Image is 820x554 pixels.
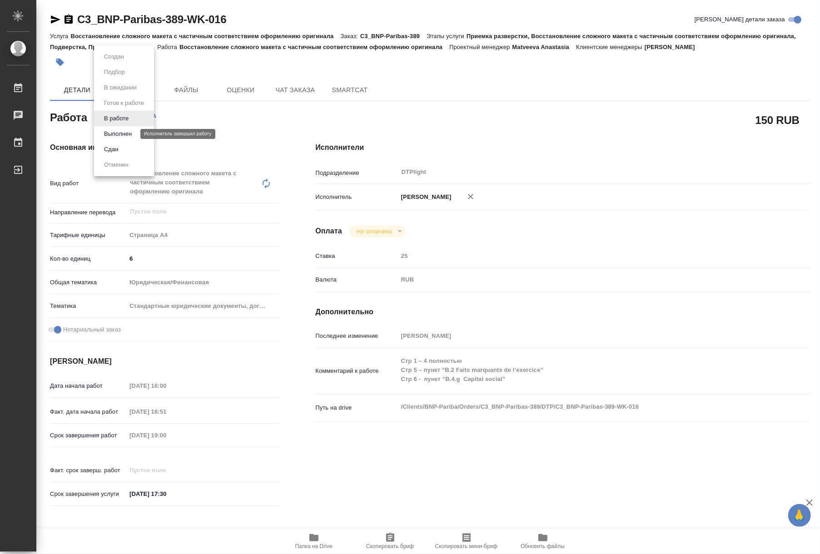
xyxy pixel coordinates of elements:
button: Готов к работе [101,98,147,108]
button: Подбор [101,67,128,77]
button: Сдан [101,144,121,154]
button: В работе [101,114,131,124]
button: В ожидании [101,83,139,93]
button: Создан [101,52,127,62]
button: Выполнен [101,129,134,139]
button: Отменен [101,160,131,170]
